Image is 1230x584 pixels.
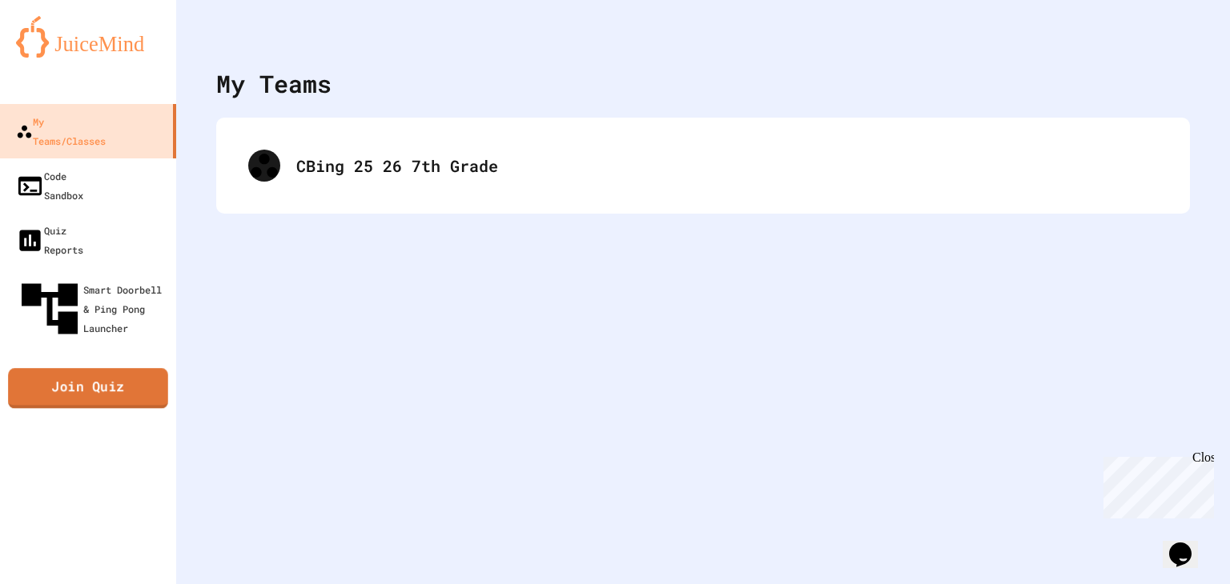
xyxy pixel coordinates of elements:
[1097,450,1214,518] iframe: chat widget
[8,369,168,409] a: Join Quiz
[16,166,83,205] div: Code Sandbox
[296,154,1158,178] div: CBing 25 26 7th Grade
[16,112,106,150] div: My Teams/Classes
[216,66,332,102] div: My Teams
[232,134,1174,198] div: CBing 25 26 7th Grade
[16,275,170,342] div: Smart Doorbell & Ping Pong Launcher
[1163,520,1214,568] iframe: chat widget
[16,221,83,259] div: Quiz Reports
[6,6,111,102] div: Chat with us now!Close
[16,16,160,58] img: logo-orange.svg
